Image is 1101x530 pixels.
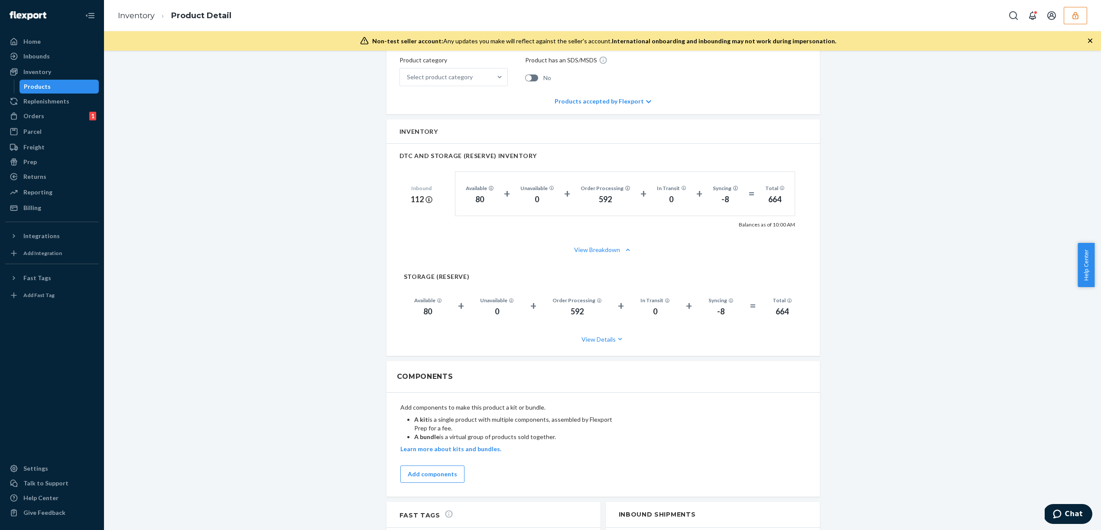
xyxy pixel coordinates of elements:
div: Replenishments [23,97,69,106]
div: 592 [581,194,630,205]
li: is a single product with multiple components, assembled by Flexport Prep for a fee. [414,415,614,433]
div: Fast Tags [23,274,51,282]
div: Inbounds [23,52,50,61]
div: Order Processing [581,184,630,192]
h2: Fast Tags [399,510,453,519]
button: Help Center [1078,243,1095,287]
div: Available [466,184,494,192]
span: Non-test seller account: [372,37,443,45]
h2: DTC AND STORAGE (RESERVE) INVENTORY [399,152,807,159]
div: Settings [23,464,48,473]
div: + [640,186,646,201]
div: 592 [552,306,602,317]
div: -8 [713,194,738,205]
div: Inbound [411,184,432,192]
a: Freight [5,140,99,154]
span: International onboarding and inbounding may not work during impersonation. [612,37,836,45]
div: Billing [23,204,41,212]
h2: Inventory [399,128,438,135]
div: Orders [23,112,44,120]
button: Open account menu [1043,7,1060,24]
p: Product has an SDS/MSDS [525,56,597,65]
div: = [748,186,755,201]
div: + [564,186,570,201]
div: 80 [466,194,494,205]
iframe: Opens a widget where you can chat to one of our agents [1045,504,1092,526]
div: Syncing [708,297,734,304]
div: Add Integration [23,249,62,257]
div: Freight [23,143,45,152]
div: + [530,298,536,313]
button: Give Feedback [5,506,99,520]
a: Returns [5,170,99,184]
div: Select product category [407,73,473,81]
button: Learn more about kits and bundles. [400,445,501,453]
div: Add components to make this product a kit or bundle. [400,403,617,453]
div: 0 [480,306,514,317]
div: 1 [89,112,96,120]
div: Prep [23,158,37,166]
div: Total [773,297,792,304]
div: + [696,186,702,201]
div: In Transit [657,184,686,192]
a: Settings [5,462,99,475]
a: Home [5,35,99,48]
button: Fast Tags [5,271,99,285]
b: A bundle [414,433,439,440]
div: = [750,298,756,313]
p: Balances as of 10:00 AM [739,221,795,228]
div: Home [23,37,41,46]
div: 80 [414,306,442,317]
h2: Inbound Shipments [606,502,820,528]
div: Inventory [23,68,51,76]
button: Close Navigation [81,7,99,24]
a: Product Detail [171,11,231,20]
a: Inventory [118,11,155,20]
a: Prep [5,155,99,169]
div: Reporting [23,188,52,197]
a: Add Integration [5,246,99,260]
div: Give Feedback [23,508,65,517]
a: Inventory [5,65,99,79]
a: Parcel [5,125,99,139]
button: View Breakdown [399,246,807,254]
a: Add Fast Tag [5,288,99,302]
b: A kit [414,416,428,423]
div: Products accepted by Flexport [555,88,651,114]
a: Inbounds [5,49,99,63]
button: Talk to Support [5,476,99,490]
div: Add Fast Tag [23,291,55,299]
button: Add components [400,465,464,483]
button: Integrations [5,229,99,243]
button: Open Search Box [1005,7,1022,24]
div: Unavailable [480,297,514,304]
div: 664 [773,306,792,317]
div: 664 [765,194,785,205]
div: Order Processing [552,297,602,304]
a: Billing [5,201,99,215]
button: View Details [404,328,802,351]
div: Integrations [23,232,60,240]
div: Returns [23,172,46,181]
li: is a virtual group of products sold together. [414,433,614,441]
div: Available [414,297,442,304]
a: Reporting [5,185,99,199]
div: Parcel [23,127,42,136]
div: Talk to Support [23,479,68,488]
p: Product category [399,56,508,65]
div: Any updates you make will reflect against the seller's account. [372,37,836,45]
div: + [618,298,624,313]
div: In Transit [640,297,670,304]
div: 0 [640,306,670,317]
h2: STORAGE (RESERVE) [404,273,802,280]
div: 0 [657,194,686,205]
div: Help Center [23,494,58,502]
a: Replenishments [5,94,99,108]
div: Unavailable [520,184,554,192]
button: Open notifications [1024,7,1041,24]
div: + [458,298,464,313]
a: Help Center [5,491,99,505]
div: + [686,298,692,313]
